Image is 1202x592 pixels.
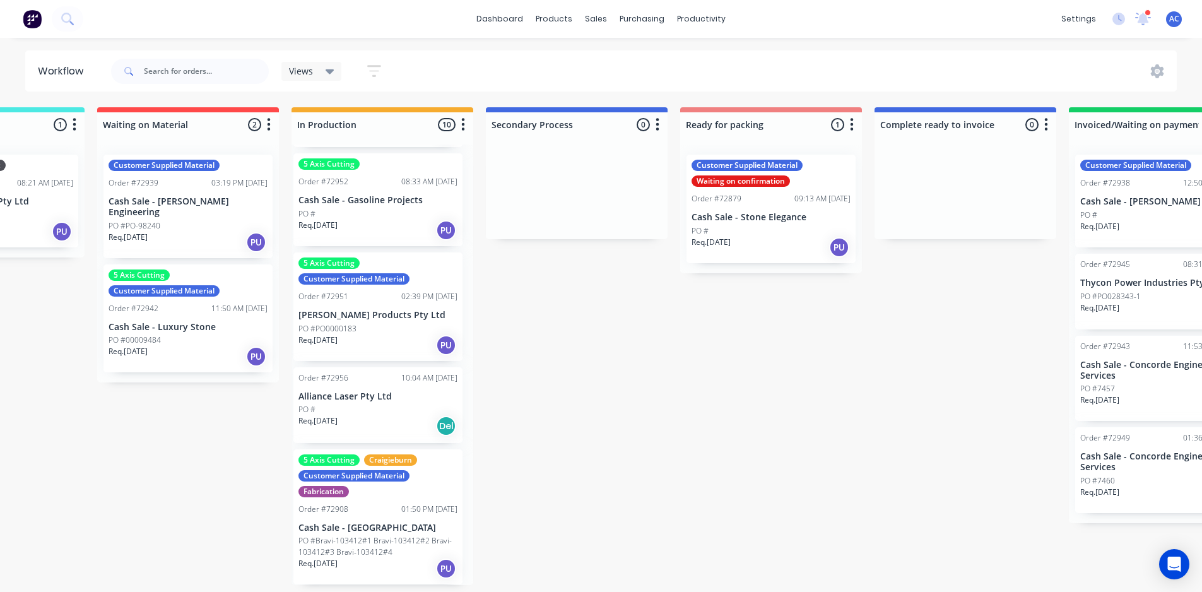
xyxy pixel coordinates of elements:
div: 08:21 AM [DATE] [17,177,73,189]
div: Order #72943 [1080,341,1130,352]
div: Order #7295610:04 AM [DATE]Alliance Laser Pty LtdPO #Req.[DATE]Del [293,367,463,443]
div: Customer Supplied Material [298,470,410,482]
div: Order #72908 [298,504,348,515]
p: PO # [298,404,315,415]
p: PO #7457 [1080,383,1115,394]
p: PO #00009484 [109,334,161,346]
p: Req. [DATE] [109,232,148,243]
div: Customer Supplied Material [298,273,410,285]
div: 09:13 AM [DATE] [794,193,851,204]
div: PU [52,222,72,242]
p: Req. [DATE] [298,415,338,427]
div: 5 Axis CuttingCustomer Supplied MaterialOrder #7295102:39 PM [DATE][PERSON_NAME] Products Pty Ltd... [293,252,463,361]
p: PO #PO-98240 [109,220,160,232]
div: Workflow [38,64,90,79]
p: Cash Sale - [GEOGRAPHIC_DATA] [298,523,457,533]
p: PO #PO0000183 [298,323,356,334]
p: PO #7460 [1080,475,1115,487]
div: settings [1055,9,1102,28]
p: Req. [DATE] [298,558,338,569]
div: 08:33 AM [DATE] [401,176,457,187]
div: 5 Axis CuttingOrder #7295208:33 AM [DATE]Cash Sale - Gasoline ProjectsPO #Req.[DATE]PU [293,153,463,246]
div: PU [436,335,456,355]
div: products [529,9,579,28]
div: sales [579,9,613,28]
div: PU [246,232,266,252]
div: Customer Supplied MaterialWaiting on confirmationOrder #7287909:13 AM [DATE]Cash Sale - Stone Ele... [686,155,856,263]
div: Order #72942 [109,303,158,314]
p: Req. [DATE] [1080,394,1119,406]
div: 01:50 PM [DATE] [401,504,457,515]
p: PO # [298,208,315,220]
div: productivity [671,9,732,28]
span: Views [289,64,313,78]
div: 5 Axis CuttingCraigieburnCustomer Supplied MaterialFabricationOrder #7290801:50 PM [DATE]Cash Sal... [293,449,463,585]
div: Customer Supplied Material [109,160,220,171]
p: Req. [DATE] [109,346,148,357]
p: Req. [DATE] [1080,221,1119,232]
p: PO # [692,225,709,237]
div: Order #72956 [298,372,348,384]
a: dashboard [470,9,529,28]
div: Order #72952 [298,176,348,187]
div: Order #72939 [109,177,158,189]
div: Customer Supplied Material [1080,160,1191,171]
span: AC [1169,13,1179,25]
div: PU [829,237,849,258]
p: Cash Sale - Gasoline Projects [298,195,457,206]
div: 5 Axis Cutting [109,269,170,281]
p: Req. [DATE] [692,237,731,248]
p: Cash Sale - Luxury Stone [109,322,268,333]
p: Cash Sale - Stone Elegance [692,212,851,223]
div: Del [436,416,456,436]
div: Open Intercom Messenger [1159,549,1189,579]
p: Req. [DATE] [1080,302,1119,314]
div: Craigieburn [364,454,417,466]
div: 02:39 PM [DATE] [401,291,457,302]
p: Req. [DATE] [1080,487,1119,498]
div: PU [436,559,456,579]
p: PO #Bravi-103412#1 Bravi-103412#2 Bravi-103412#3 Bravi-103412#4 [298,535,457,558]
div: 5 Axis Cutting [298,454,360,466]
div: 5 Axis Cutting [298,258,360,269]
div: Order #72949 [1080,432,1130,444]
p: Req. [DATE] [298,334,338,346]
div: Order #72945 [1080,259,1130,270]
p: PO # [1080,210,1097,221]
p: PO #PO028343-1 [1080,291,1141,302]
p: Alliance Laser Pty Ltd [298,391,457,402]
div: 5 Axis Cutting [298,158,360,170]
div: purchasing [613,9,671,28]
div: PU [246,346,266,367]
div: Waiting on confirmation [692,175,790,187]
div: Order #72951 [298,291,348,302]
div: Order #72879 [692,193,741,204]
input: Search for orders... [144,59,269,84]
p: [PERSON_NAME] Products Pty Ltd [298,310,457,321]
div: Fabrication [298,486,349,497]
p: Req. [DATE] [298,220,338,231]
div: Customer Supplied MaterialOrder #7293903:19 PM [DATE]Cash Sale - [PERSON_NAME] EngineeringPO #PO-... [103,155,273,258]
div: 11:50 AM [DATE] [211,303,268,314]
div: Customer Supplied Material [692,160,803,171]
div: 5 Axis CuttingCustomer Supplied MaterialOrder #7294211:50 AM [DATE]Cash Sale - Luxury StonePO #00... [103,264,273,373]
div: 03:19 PM [DATE] [211,177,268,189]
div: Customer Supplied Material [109,285,220,297]
div: PU [436,220,456,240]
div: Order #72938 [1080,177,1130,189]
img: Factory [23,9,42,28]
div: 10:04 AM [DATE] [401,372,457,384]
p: Cash Sale - [PERSON_NAME] Engineering [109,196,268,218]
